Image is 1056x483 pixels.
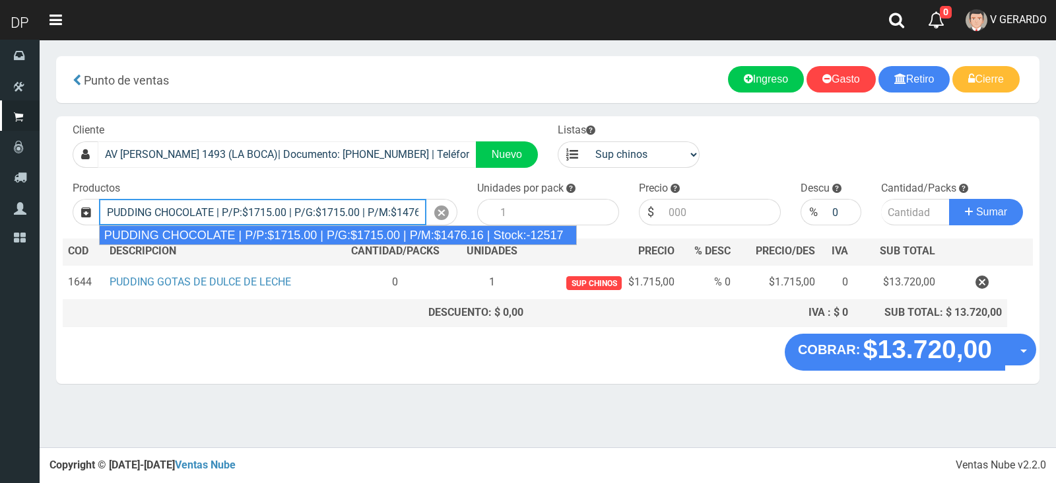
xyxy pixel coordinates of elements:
[853,265,941,300] td: $13.720,00
[756,244,815,257] span: PRECIO/DES
[798,342,860,357] strong: COBRAR:
[99,225,577,245] div: PUDDING CHOCOLATE | P/P:$1715.00 | P/G:$1715.00 | P/M:$1476.16 | Stock:-12517
[73,181,120,196] label: Productos
[63,265,104,300] td: 1644
[639,181,668,196] label: Precio
[63,239,104,265] th: COD
[736,265,820,300] td: $1.715,00
[529,265,679,300] td: $1.715,00
[84,73,169,87] span: Punto de ventas
[175,459,236,471] a: Ventas Nube
[99,199,426,225] input: Introduzca el nombre del producto
[881,199,950,225] input: Cantidad
[832,244,848,257] span: IVA
[801,181,830,196] label: Descu
[878,66,950,93] a: Retiro
[494,199,619,225] input: 1
[455,239,529,265] th: UNIDADES
[741,305,847,320] div: IVA : $ 0
[104,239,336,265] th: DES
[863,335,992,363] strong: $13.720,00
[990,13,1047,26] span: V GERARDO
[826,199,862,225] input: 000
[859,305,1003,320] div: SUB TOTAL: $ 13.720,00
[694,244,731,257] span: % DESC
[820,265,853,300] td: 0
[477,181,564,196] label: Unidades por pack
[476,141,538,168] a: Nuevo
[728,66,804,93] a: Ingreso
[129,244,176,257] span: CRIPCION
[952,66,1020,93] a: Cierre
[662,199,781,225] input: 000
[976,206,1007,217] span: Sumar
[966,9,987,31] img: User Image
[949,199,1023,225] button: Sumar
[785,334,1005,371] button: COBRAR: $13.720,00
[680,265,737,300] td: % 0
[880,244,935,259] span: SUB TOTAL
[335,265,455,300] td: 0
[455,265,529,300] td: 1
[801,199,826,225] div: %
[940,6,952,19] span: 0
[639,199,662,225] div: $
[98,141,477,168] input: Consumidor Final
[49,459,236,471] strong: Copyright © [DATE]-[DATE]
[73,123,104,138] label: Cliente
[341,305,523,320] div: DESCUENTO: $ 0,00
[566,276,621,290] span: Sup chinos
[638,244,675,259] span: PRECIO
[335,239,455,265] th: CANTIDAD/PACKS
[881,181,956,196] label: Cantidad/Packs
[956,458,1046,473] div: Ventas Nube v2.2.0
[110,276,291,288] a: PUDDING GOTAS DE DULCE DE LECHE
[558,123,595,138] label: Listas
[807,66,876,93] a: Gasto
